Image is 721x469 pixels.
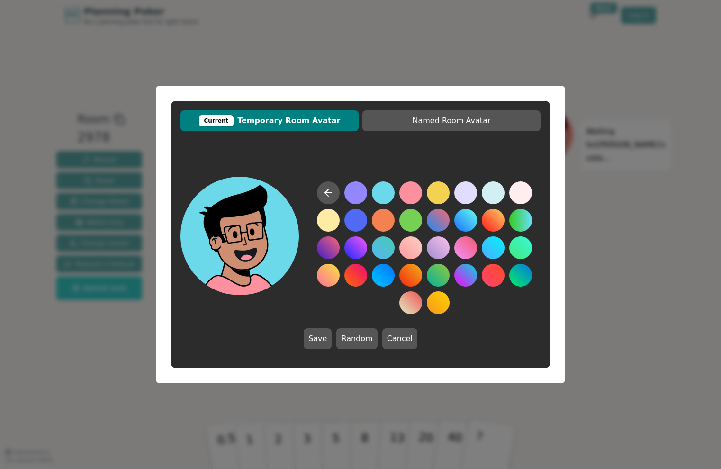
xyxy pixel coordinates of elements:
button: Save [304,328,332,349]
div: Current [199,115,234,126]
button: CurrentTemporary Room Avatar [180,110,359,131]
button: Random [336,328,377,349]
button: Cancel [382,328,417,349]
button: Named Room Avatar [362,110,541,131]
span: Temporary Room Avatar [185,115,354,126]
span: Named Room Avatar [367,115,536,126]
